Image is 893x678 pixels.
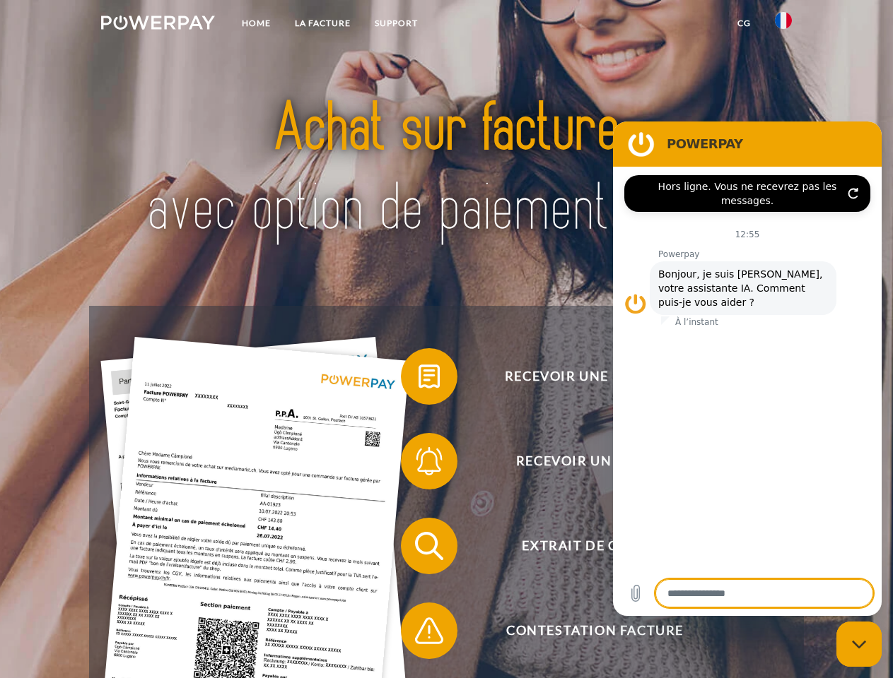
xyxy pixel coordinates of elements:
[412,613,447,648] img: qb_warning.svg
[412,528,447,564] img: qb_search.svg
[412,359,447,394] img: qb_bill.svg
[230,11,283,36] a: Home
[421,518,768,574] span: Extrait de compte
[421,348,768,405] span: Recevoir une facture ?
[725,11,763,36] a: CG
[775,12,792,29] img: fr
[101,16,215,30] img: logo-powerpay-white.svg
[135,68,758,270] img: title-powerpay_fr.svg
[421,433,768,489] span: Recevoir un rappel?
[401,348,769,405] button: Recevoir une facture ?
[283,11,363,36] a: LA FACTURE
[401,518,769,574] button: Extrait de compte
[363,11,430,36] a: Support
[412,444,447,479] img: qb_bell.svg
[401,433,769,489] button: Recevoir un rappel?
[401,602,769,659] button: Contestation Facture
[836,621,882,667] iframe: Bouton de lancement de la fenêtre de messagerie, conversation en cours
[613,121,882,616] iframe: Fenêtre de messagerie
[421,602,768,659] span: Contestation Facture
